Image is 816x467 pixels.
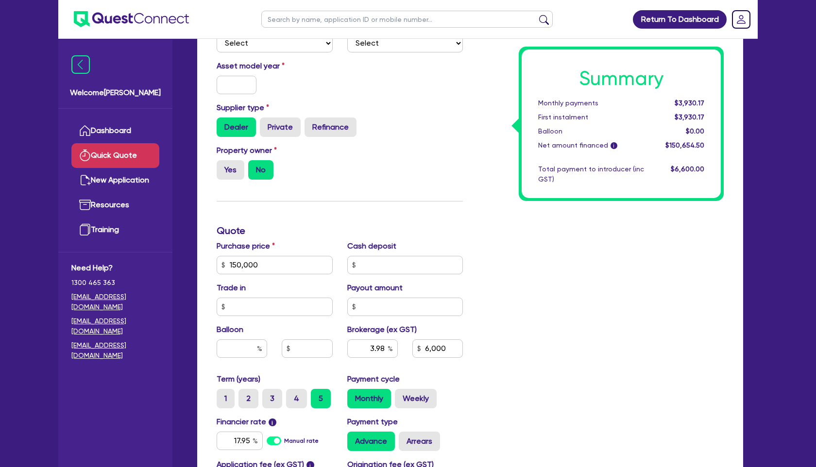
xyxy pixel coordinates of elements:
[260,117,301,137] label: Private
[686,127,704,135] span: $0.00
[269,418,276,426] span: i
[71,262,159,274] span: Need Help?
[74,11,189,27] img: quest-connect-logo-blue
[262,389,282,408] label: 3
[71,340,159,361] a: [EMAIL_ADDRESS][DOMAIN_NAME]
[71,292,159,312] a: [EMAIL_ADDRESS][DOMAIN_NAME]
[71,118,159,143] a: Dashboard
[261,11,553,28] input: Search by name, application ID or mobile number...
[79,224,91,235] img: training
[238,389,258,408] label: 2
[347,324,417,335] label: Brokerage (ex GST)
[675,113,704,121] span: $3,930.17
[217,282,246,294] label: Trade in
[71,143,159,168] a: Quick Quote
[347,432,395,451] label: Advance
[665,141,704,149] span: $150,654.50
[284,436,319,445] label: Manual rate
[633,10,727,29] a: Return To Dashboard
[217,373,260,385] label: Term (years)
[70,87,161,99] span: Welcome [PERSON_NAME]
[217,225,463,236] h3: Quote
[71,217,159,242] a: Training
[217,145,277,156] label: Property owner
[395,389,437,408] label: Weekly
[79,199,91,211] img: resources
[286,389,307,408] label: 4
[248,160,273,180] label: No
[217,416,276,428] label: Financier rate
[671,165,704,173] span: $6,600.00
[531,98,651,108] div: Monthly payments
[611,143,617,150] span: i
[347,240,396,252] label: Cash deposit
[305,117,357,137] label: Refinance
[217,389,235,408] label: 1
[531,112,651,122] div: First instalment
[347,389,391,408] label: Monthly
[217,102,269,114] label: Supplier type
[71,193,159,217] a: Resources
[311,389,331,408] label: 5
[399,432,440,451] label: Arrears
[217,240,275,252] label: Purchase price
[531,164,651,184] div: Total payment to introducer (inc GST)
[209,60,340,72] label: Asset model year
[217,160,244,180] label: Yes
[217,324,243,335] label: Balloon
[71,168,159,193] a: New Application
[71,316,159,336] a: [EMAIL_ADDRESS][DOMAIN_NAME]
[675,99,704,107] span: $3,930.17
[531,140,651,150] div: Net amount financed
[71,55,90,74] img: icon-menu-close
[71,278,159,288] span: 1300 465 363
[531,126,651,136] div: Balloon
[538,67,704,90] h1: Summary
[347,416,398,428] label: Payment type
[347,282,403,294] label: Payout amount
[729,7,754,32] a: Dropdown toggle
[217,117,256,137] label: Dealer
[79,150,91,161] img: quick-quote
[347,373,400,385] label: Payment cycle
[79,174,91,186] img: new-application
